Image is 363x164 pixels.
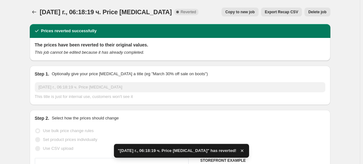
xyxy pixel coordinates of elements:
h6: STOREFRONT EXAMPLE [200,158,325,163]
h2: The prices have been reverted to their original values. [35,42,325,48]
button: Export Recap CSV [261,8,302,16]
span: Delete job [308,9,326,15]
h2: Prices reverted successfully [41,28,97,34]
span: This title is just for internal use, customers won't see it [35,94,133,99]
span: Copy to new job [225,9,255,15]
span: Reverted [181,9,196,15]
p: Optionally give your price [MEDICAL_DATA] a title (eg "March 30% off sale on boots") [52,71,208,77]
h2: Step 2. [35,115,49,121]
i: This job cannot be edited because it has already completed. [35,50,144,55]
p: Select how the prices should change [52,115,119,121]
span: [DATE] г., 06:18:19 ч. Price [MEDICAL_DATA] [40,9,172,15]
button: Delete job [304,8,330,16]
span: Set product prices individually [43,137,97,142]
input: 30% off holiday sale [35,82,325,92]
span: Export Recap CSV [265,9,298,15]
button: Copy to new job [222,8,259,16]
span: Use CSV upload [43,146,73,151]
h2: Step 1. [35,71,49,77]
span: "[DATE] г., 06:18:19 ч. Price [MEDICAL_DATA]" has reverted! [118,148,236,154]
button: Price change jobs [30,8,39,16]
span: Use bulk price change rules [43,128,94,133]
